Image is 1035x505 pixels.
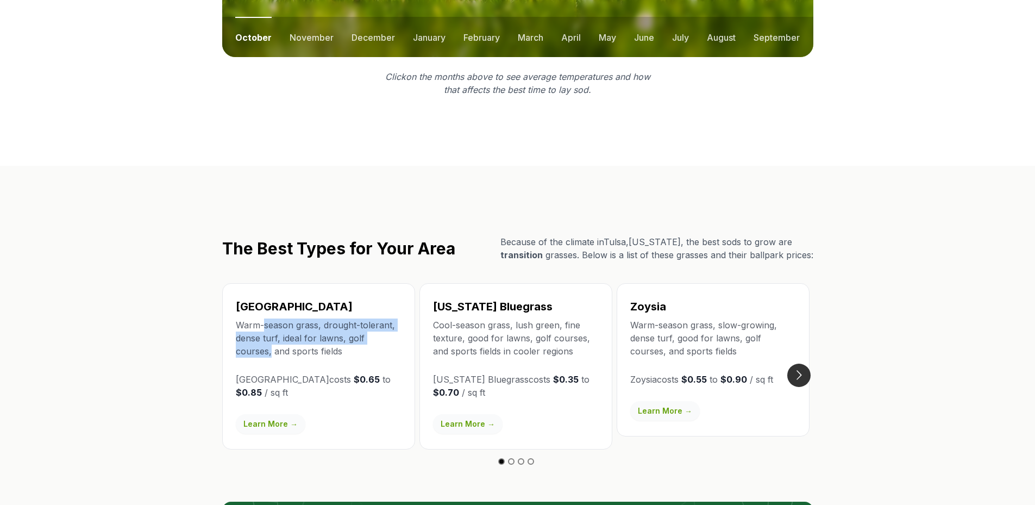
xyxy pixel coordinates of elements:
[508,458,515,465] button: Go to slide 2
[236,387,262,398] strong: $0.85
[433,299,599,314] h3: [US_STATE] Bluegrass
[634,17,654,57] button: june
[754,17,800,57] button: september
[630,373,796,386] p: Zoysia costs to / sq ft
[518,458,524,465] button: Go to slide 3
[553,374,579,385] strong: $0.35
[354,374,380,385] strong: $0.65
[500,235,813,261] p: Because of the climate in Tulsa , [US_STATE] , the best sods to grow are grasses. Below is a list...
[352,17,395,57] button: december
[463,17,500,57] button: february
[413,17,446,57] button: january
[681,374,707,385] strong: $0.55
[707,17,736,57] button: august
[599,17,616,57] button: may
[433,373,599,399] p: [US_STATE] Bluegrass costs to / sq ft
[630,401,700,421] a: Learn More →
[498,458,505,465] button: Go to slide 1
[236,319,402,358] p: Warm-season grass, drought-tolerant, dense turf, ideal for lawns, golf courses, and sports fields
[672,17,689,57] button: july
[720,374,747,385] strong: $0.90
[236,414,305,434] a: Learn More →
[236,299,402,314] h3: [GEOGRAPHIC_DATA]
[561,17,581,57] button: april
[379,70,657,96] p: Click on the months above to see average temperatures and how that affects the best time to lay sod.
[235,17,272,57] button: october
[433,387,459,398] strong: $0.70
[528,458,534,465] button: Go to slide 4
[500,250,543,260] span: transition
[433,319,599,358] p: Cool-season grass, lush green, fine texture, good for lawns, golf courses, and sports fields in c...
[630,299,796,314] h3: Zoysia
[290,17,334,57] button: november
[787,364,811,387] button: Go to next slide
[222,239,455,258] h2: The Best Types for Your Area
[433,414,503,434] a: Learn More →
[518,17,543,57] button: march
[630,319,796,358] p: Warm-season grass, slow-growing, dense turf, good for lawns, golf courses, and sports fields
[236,373,402,399] p: [GEOGRAPHIC_DATA] costs to / sq ft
